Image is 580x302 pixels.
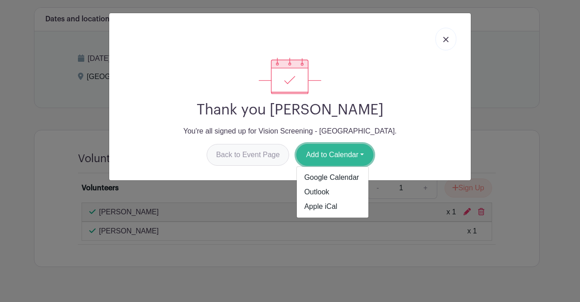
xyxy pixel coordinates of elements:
a: Google Calendar [297,171,368,185]
a: Outlook [297,185,368,200]
p: You're all signed up for Vision Screening - [GEOGRAPHIC_DATA]. [116,126,464,137]
a: Apple iCal [297,200,368,214]
h2: Thank you [PERSON_NAME] [116,101,464,119]
img: close_button-5f87c8562297e5c2d7936805f587ecaba9071eb48480494691a3f1689db116b3.svg [443,37,449,42]
button: Add to Calendar [296,144,373,166]
a: Back to Event Page [207,144,290,166]
img: signup_complete-c468d5dda3e2740ee63a24cb0ba0d3ce5d8a4ecd24259e683200fb1569d990c8.svg [259,58,321,94]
